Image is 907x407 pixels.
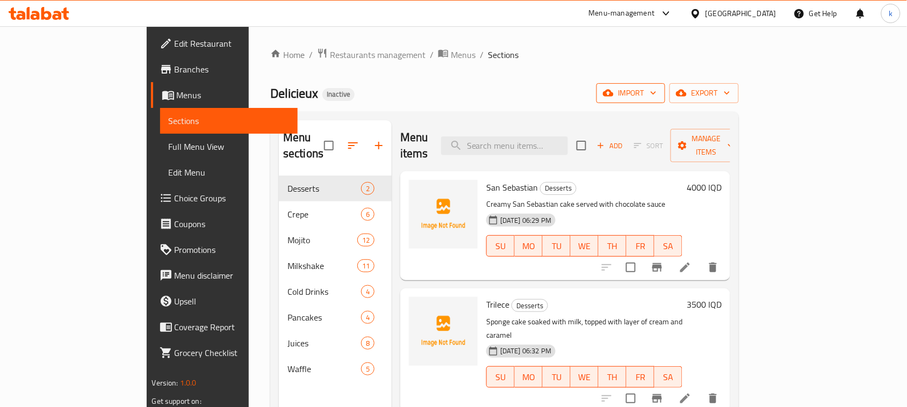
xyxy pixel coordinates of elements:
[287,337,361,350] div: Juices
[519,369,538,385] span: MO
[175,192,290,205] span: Choice Groups
[570,134,593,157] span: Select section
[175,295,290,308] span: Upsell
[151,263,298,288] a: Menu disclaimer
[287,234,357,246] span: Mojito
[283,129,324,162] h2: Menu sections
[152,376,178,390] span: Version:
[361,182,375,195] div: items
[599,366,627,388] button: TH
[279,253,392,279] div: Milkshake11
[175,321,290,333] span: Coverage Report
[409,297,478,366] img: Trilece
[593,137,627,154] button: Add
[678,86,730,100] span: export
[512,299,548,312] div: Desserts
[515,366,543,388] button: MO
[362,312,374,323] span: 4
[654,366,682,388] button: SA
[362,338,374,348] span: 8
[361,337,375,350] div: items
[575,369,594,385] span: WE
[358,235,374,245] span: 12
[279,279,392,304] div: Cold Drinks4
[361,208,375,221] div: items
[270,48,739,62] nav: breadcrumb
[571,235,599,257] button: WE
[486,235,515,257] button: SU
[180,376,197,390] span: 1.0.0
[357,259,375,272] div: items
[151,237,298,263] a: Promotions
[169,166,290,179] span: Edit Menu
[322,90,355,99] span: Inactive
[151,31,298,56] a: Edit Restaurant
[543,235,571,257] button: TU
[687,297,722,312] h6: 3500 IQD
[160,108,298,134] a: Sections
[309,48,313,61] li: /
[486,179,538,195] span: San Sebastian
[547,369,566,385] span: TU
[409,180,478,249] img: San Sebastian
[512,300,548,312] span: Desserts
[441,136,568,155] input: search
[362,364,374,374] span: 5
[486,366,515,388] button: SU
[287,285,361,298] div: Cold Drinks
[595,140,624,152] span: Add
[496,346,556,356] span: [DATE] 06:32 PM
[571,366,599,388] button: WE
[430,48,434,61] li: /
[279,304,392,330] div: Pancakes4
[322,88,355,101] div: Inactive
[151,314,298,340] a: Coverage Report
[679,261,692,274] a: Edit menu item
[575,238,594,254] span: WE
[287,182,361,195] span: Desserts
[603,238,622,254] span: TH
[599,235,627,257] button: TH
[486,315,682,342] p: Sponge cake soaked with milk, topped with layer of cream and caramel
[627,137,671,154] span: Select section first
[279,330,392,356] div: Juices8
[175,217,290,230] span: Coupons
[330,48,426,61] span: Restaurants management
[361,311,375,324] div: items
[700,255,726,280] button: delete
[151,185,298,211] a: Choice Groups
[177,89,290,101] span: Menus
[151,82,298,108] a: Menus
[169,114,290,127] span: Sections
[659,369,678,385] span: SA
[659,238,678,254] span: SA
[160,159,298,185] a: Edit Menu
[361,285,375,298] div: items
[366,133,392,158] button: Add section
[515,235,543,257] button: MO
[603,369,622,385] span: TH
[151,56,298,82] a: Branches
[488,48,519,61] span: Sections
[279,201,392,227] div: Crepe6
[287,362,361,375] span: Waffle
[596,83,665,103] button: import
[706,8,776,19] div: [GEOGRAPHIC_DATA]
[644,255,670,280] button: Branch-specific-item
[491,238,510,254] span: SU
[362,184,374,194] span: 2
[362,287,374,297] span: 4
[287,311,361,324] span: Pancakes
[362,209,374,220] span: 6
[480,48,484,61] li: /
[627,235,654,257] button: FR
[151,340,298,366] a: Grocery Checklist
[287,259,357,272] div: Milkshake
[175,346,290,359] span: Grocery Checklist
[679,132,734,159] span: Manage items
[358,261,374,271] span: 11
[279,227,392,253] div: Mojito12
